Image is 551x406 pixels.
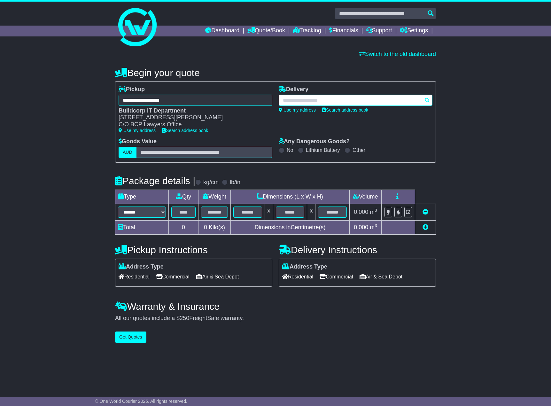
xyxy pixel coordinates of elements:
a: Tracking [293,26,321,36]
typeahead: Please provide city [279,95,432,106]
td: Total [115,220,169,234]
a: Financials [329,26,358,36]
span: Residential [119,272,150,282]
td: Weight [198,190,231,204]
div: C/O BCP Lawyers Office [119,121,266,128]
a: Quote/Book [247,26,285,36]
label: Pickup [119,86,145,93]
a: Dashboard [205,26,239,36]
h4: Package details | [115,176,195,186]
label: No [287,147,293,153]
label: Any Dangerous Goods? [279,138,350,145]
td: Dimensions (L x W x H) [230,190,349,204]
label: lb/in [230,179,240,186]
td: Qty [169,190,198,204]
label: Lithium Battery [306,147,340,153]
span: Air & Sea Depot [196,272,239,282]
sup: 3 [375,208,377,213]
span: m [370,209,377,215]
label: Delivery [279,86,308,93]
td: x [265,204,273,220]
a: Search address book [162,128,208,133]
td: Volume [349,190,381,204]
label: Other [353,147,365,153]
a: Use my address [279,107,316,113]
span: Residential [282,272,313,282]
span: 250 [180,315,189,321]
a: Switch to the old dashboard [359,51,436,57]
h4: Pickup Instructions [115,245,272,255]
div: All our quotes include a $ FreightSafe warranty. [115,315,436,322]
span: © One World Courier 2025. All rights reserved. [95,399,187,404]
td: Dimensions in Centimetre(s) [230,220,349,234]
span: 0 [204,224,207,230]
td: Type [115,190,169,204]
label: kg/cm [203,179,219,186]
span: Air & Sea Depot [360,272,403,282]
span: 0.000 [354,209,368,215]
a: Search address book [322,107,368,113]
label: AUD [119,147,136,158]
h4: Delivery Instructions [279,245,436,255]
div: Buildcorp IT Department [119,107,266,114]
div: [STREET_ADDRESS][PERSON_NAME] [119,114,266,121]
label: Address Type [119,263,164,270]
h4: Begin your quote [115,67,436,78]
a: Add new item [423,224,428,230]
a: Support [366,26,392,36]
span: m [370,224,377,230]
span: 0.000 [354,224,368,230]
a: Use my address [119,128,156,133]
sup: 3 [375,223,377,228]
label: Address Type [282,263,327,270]
button: Get Quotes [115,332,146,343]
td: 0 [169,220,198,234]
span: Commercial [156,272,189,282]
td: Kilo(s) [198,220,231,234]
td: x [307,204,315,220]
span: Commercial [320,272,353,282]
h4: Warranty & Insurance [115,301,436,312]
label: Goods Value [119,138,157,145]
a: Remove this item [423,209,428,215]
a: Settings [400,26,428,36]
